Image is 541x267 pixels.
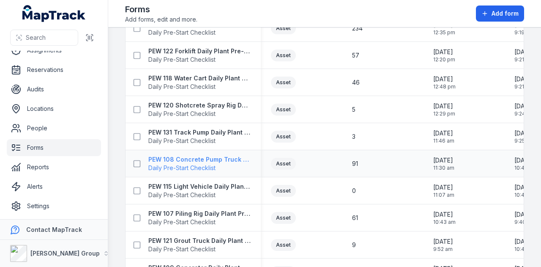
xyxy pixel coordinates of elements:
[148,20,251,37] a: PEW 116 Truck Daily Plant Pre-Start ChecklistDaily Pre-Start Checklist
[148,74,251,83] strong: PEW 118 Water Cart Daily Plant Pre-Start Checklist
[7,81,101,98] a: Audits
[7,198,101,215] a: Settings
[433,237,453,246] span: [DATE]
[7,120,101,137] a: People
[433,48,455,56] span: [DATE]
[148,182,251,191] strong: PEW 115 Light Vehicle Daily Plant Pre-Start Checklist
[514,156,536,171] time: 11/07/2025, 10:45:43 am
[514,129,534,138] span: [DATE]
[514,219,535,226] span: 9:40 am
[352,51,359,60] span: 57
[433,156,454,165] span: [DATE]
[148,245,251,253] span: Daily Pre-Start Checklist
[125,15,197,24] span: Add forms, edit and more.
[433,21,455,36] time: 08/11/2024, 12:35:40 pm
[148,237,251,253] a: PEW 121 Grout Truck Daily Plant Pre-Start ChecklistDaily Pre-Start Checklist
[514,48,534,63] time: 11/08/2025, 9:21:02 am
[148,237,251,245] strong: PEW 121 Grout Truck Daily Plant Pre-Start Checklist
[148,155,251,172] a: PEW 108 Concrete Pump Truck Daily Plant Pre-Start ChecklistDaily Pre-Start Checklist
[433,183,454,192] span: [DATE]
[148,110,251,118] span: Daily Pre-Start Checklist
[514,102,534,117] time: 11/08/2025, 9:24:34 am
[514,210,535,219] span: [DATE]
[514,75,534,90] time: 11/08/2025, 9:21:48 am
[433,156,454,171] time: 04/11/2024, 11:30:34 am
[352,214,358,222] span: 61
[514,237,537,253] time: 11/07/2025, 10:49:04 am
[514,129,534,144] time: 11/08/2025, 9:25:28 am
[514,29,534,36] span: 9:19 am
[514,110,534,117] span: 9:24 am
[10,30,78,46] button: Search
[433,165,454,171] span: 11:30 am
[271,239,296,251] div: Asset
[271,131,296,143] div: Asset
[433,102,455,117] time: 04/11/2024, 12:29:29 pm
[514,83,534,90] span: 9:21 am
[352,187,356,195] span: 0
[148,128,251,145] a: PEW 131 Track Pump Daily Plant Pre-StartDaily Pre-Start Checklist
[271,104,296,116] div: Asset
[7,159,101,176] a: Reports
[514,165,536,171] span: 10:45 am
[514,156,536,165] span: [DATE]
[514,102,534,110] span: [DATE]
[30,250,100,257] strong: [PERSON_NAME] Group
[433,48,455,63] time: 08/11/2024, 12:20:25 pm
[148,47,251,64] a: PEW 122 Forklift Daily Plant Pre-Start ChecklistDaily Pre-Start Checklist
[148,137,251,145] span: Daily Pre-Start Checklist
[433,210,456,226] time: 04/11/2024, 10:43:04 am
[514,21,534,36] time: 11/08/2025, 9:19:57 am
[271,185,296,197] div: Asset
[148,209,251,218] strong: PEW 107 Piling Rig Daily Plant Pre-Start Checklist
[514,237,537,246] span: [DATE]
[433,210,456,219] span: [DATE]
[433,138,454,144] span: 11:46 am
[433,192,454,198] span: 11:07 am
[148,83,251,91] span: Daily Pre-Start Checklist
[352,24,363,33] span: 234
[148,128,251,137] strong: PEW 131 Track Pump Daily Plant Pre-Start
[514,192,537,198] span: 10:46 am
[352,132,355,141] span: 3
[7,61,101,78] a: Reservations
[433,75,456,83] span: [DATE]
[271,212,296,224] div: Asset
[26,33,46,42] span: Search
[148,164,251,172] span: Daily Pre-Start Checklist
[514,246,537,253] span: 10:49 am
[433,102,455,110] span: [DATE]
[148,101,251,110] strong: PEW 120 Shotcrete Spray Rig Daily Plant Pre-Start Checklist
[148,47,251,55] strong: PEW 122 Forklift Daily Plant Pre-Start Checklist
[148,182,251,199] a: PEW 115 Light Vehicle Daily Plant Pre-Start ChecklistDaily Pre-Start Checklist
[433,129,454,144] time: 04/11/2024, 11:46:58 am
[271,158,296,170] div: Asset
[514,210,535,226] time: 07/08/2025, 9:40:28 am
[433,29,455,36] span: 12:35 pm
[148,55,251,64] span: Daily Pre-Start Checklist
[271,77,296,88] div: Asset
[26,226,82,233] strong: Contact MapTrack
[514,183,537,198] time: 11/07/2025, 10:46:45 am
[148,218,251,226] span: Daily Pre-Start Checklist
[492,9,519,18] span: Add form
[125,3,197,15] h2: Forms
[514,56,534,63] span: 9:21 am
[514,183,537,192] span: [DATE]
[22,5,86,22] a: MapTrack
[433,246,453,253] span: 9:52 am
[433,75,456,90] time: 04/11/2024, 12:48:18 pm
[148,74,251,91] a: PEW 118 Water Cart Daily Plant Pre-Start ChecklistDaily Pre-Start Checklist
[148,28,251,37] span: Daily Pre-Start Checklist
[148,155,251,164] strong: PEW 108 Concrete Pump Truck Daily Plant Pre-Start Checklist
[271,22,296,34] div: Asset
[271,50,296,61] div: Asset
[352,241,356,249] span: 9
[148,101,251,118] a: PEW 120 Shotcrete Spray Rig Daily Plant Pre-Start ChecklistDaily Pre-Start Checklist
[514,75,534,83] span: [DATE]
[352,78,360,87] span: 46
[433,83,456,90] span: 12:48 pm
[352,105,355,114] span: 5
[433,56,455,63] span: 12:20 pm
[433,237,453,253] time: 04/11/2024, 9:52:20 am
